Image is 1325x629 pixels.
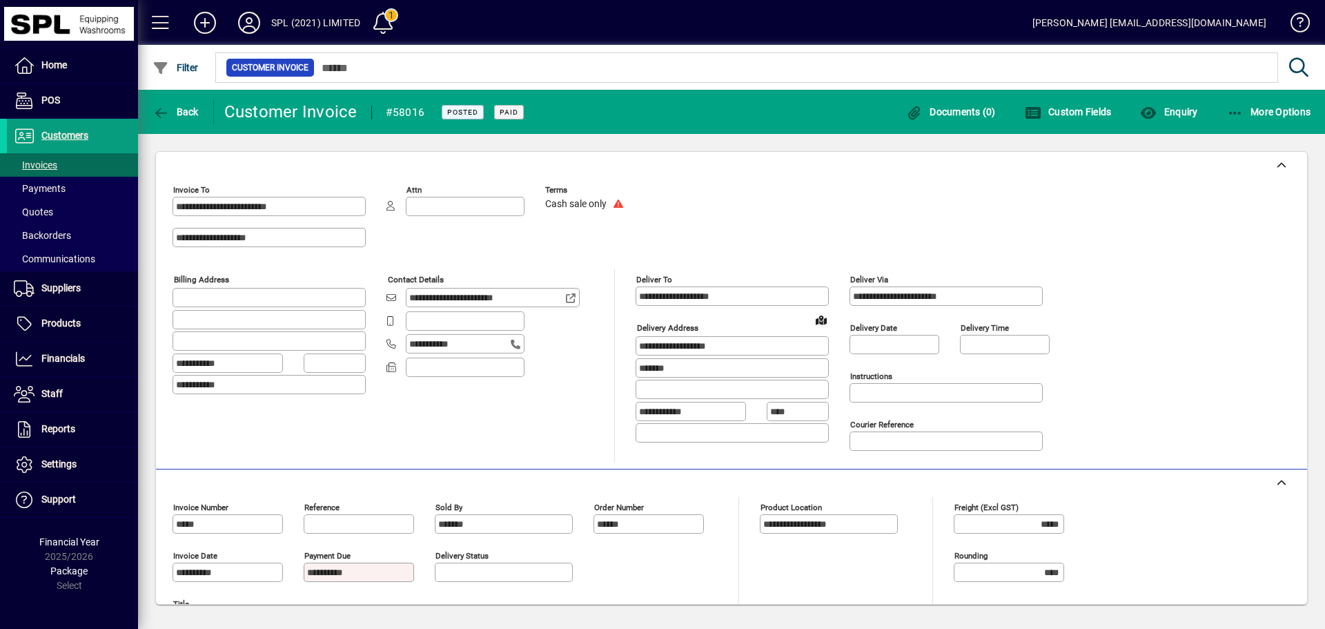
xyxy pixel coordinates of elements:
span: Financials [41,353,85,364]
span: Staff [41,388,63,399]
span: Custom Fields [1025,106,1112,117]
span: Communications [14,253,95,264]
a: Knowledge Base [1280,3,1308,48]
a: Payments [7,177,138,200]
mat-label: Invoice date [173,551,217,561]
span: Quotes [14,206,53,217]
mat-label: Order number [594,503,644,512]
span: POS [41,95,60,106]
button: Profile [227,10,271,35]
app-page-header-button: Back [138,99,214,124]
a: Communications [7,247,138,271]
a: Quotes [7,200,138,224]
a: View on map [810,309,832,331]
mat-label: Product location [760,503,822,512]
span: Back [153,106,199,117]
span: Financial Year [39,536,99,548]
mat-label: Sold by [435,503,462,512]
span: Paid [500,108,518,117]
span: Reports [41,423,75,434]
span: Documents (0) [906,106,996,117]
span: Package [50,565,88,577]
button: Back [149,99,202,124]
button: Custom Fields [1021,99,1115,124]
span: Settings [41,458,77,470]
span: Customers [41,130,88,141]
a: POS [7,84,138,118]
button: More Options [1224,99,1315,124]
span: Backorders [14,230,71,241]
span: Terms [545,186,628,195]
div: SPL (2021) LIMITED [271,12,360,34]
button: Filter [149,55,202,80]
mat-label: Payment due [304,551,351,561]
a: Settings [7,447,138,482]
mat-label: Deliver via [850,275,888,284]
span: Payments [14,183,66,194]
div: [PERSON_NAME] [EMAIL_ADDRESS][DOMAIN_NAME] [1032,12,1266,34]
button: Documents (0) [903,99,999,124]
mat-label: Instructions [850,371,892,381]
span: Home [41,59,67,70]
mat-label: Freight (excl GST) [954,503,1019,512]
mat-label: Deliver To [636,275,672,284]
mat-label: Attn [406,185,422,195]
span: Suppliers [41,282,81,293]
mat-label: Invoice number [173,503,228,512]
span: Products [41,318,81,329]
button: Enquiry [1137,99,1201,124]
mat-label: Reference [304,503,340,512]
a: Staff [7,377,138,412]
a: Backorders [7,224,138,247]
a: Support [7,483,138,517]
span: More Options [1227,106,1311,117]
span: Customer Invoice [232,61,308,75]
a: Invoices [7,153,138,177]
a: Financials [7,342,138,376]
span: Cash sale only [545,199,607,210]
mat-label: Title [173,599,189,609]
mat-label: Delivery date [850,323,897,333]
div: #58016 [386,101,425,124]
a: Suppliers [7,271,138,306]
a: Reports [7,412,138,447]
span: Invoices [14,159,57,171]
span: Filter [153,62,199,73]
span: Support [41,494,76,505]
a: Home [7,48,138,83]
mat-label: Rounding [954,551,988,561]
span: Posted [447,108,478,117]
mat-label: Invoice To [173,185,210,195]
div: Customer Invoice [224,101,357,123]
mat-label: Delivery status [435,551,489,561]
a: Products [7,307,138,341]
button: Add [183,10,227,35]
mat-label: Delivery time [961,323,1009,333]
span: Enquiry [1140,106,1197,117]
mat-label: Courier Reference [850,420,914,429]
